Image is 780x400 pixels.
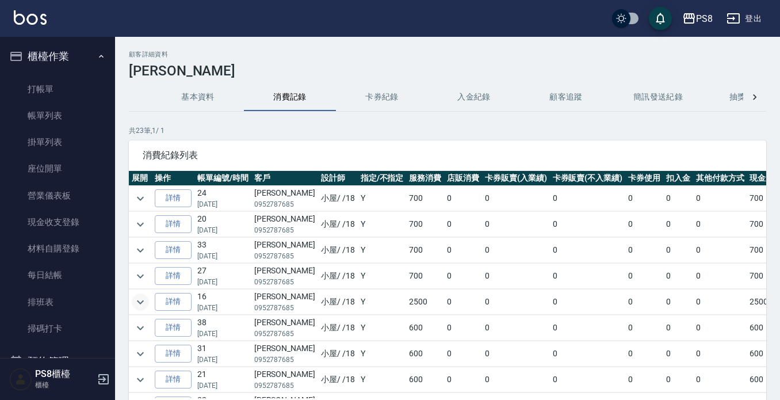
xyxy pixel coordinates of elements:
[155,319,192,337] a: 詳情
[155,371,192,388] a: 詳情
[693,264,747,289] td: 0
[663,367,693,393] td: 0
[693,315,747,341] td: 0
[693,289,747,315] td: 0
[428,83,520,111] button: 入金紀錄
[152,83,244,111] button: 基本資料
[358,171,407,186] th: 指定/不指定
[132,371,149,388] button: expand row
[406,238,444,263] td: 700
[129,171,152,186] th: 展開
[444,289,482,315] td: 0
[318,289,358,315] td: 小屋 / /18
[155,293,192,311] a: 詳情
[254,199,315,209] p: 0952787685
[406,212,444,237] td: 700
[358,186,407,211] td: Y
[132,216,149,233] button: expand row
[358,367,407,393] td: Y
[5,129,110,155] a: 掛單列表
[550,341,626,367] td: 0
[444,186,482,211] td: 0
[197,199,248,209] p: [DATE]
[693,341,747,367] td: 0
[625,212,663,237] td: 0
[254,329,315,339] p: 0952787685
[625,238,663,263] td: 0
[5,315,110,342] a: 掃碼打卡
[5,76,110,102] a: 打帳單
[318,315,358,341] td: 小屋 / /18
[194,264,251,289] td: 27
[444,238,482,263] td: 0
[358,315,407,341] td: Y
[132,294,149,311] button: expand row
[444,367,482,393] td: 0
[318,171,358,186] th: 設計師
[254,251,315,261] p: 0952787685
[132,319,149,337] button: expand row
[663,264,693,289] td: 0
[625,289,663,315] td: 0
[358,238,407,263] td: Y
[550,367,626,393] td: 0
[251,238,318,263] td: [PERSON_NAME]
[406,289,444,315] td: 2500
[693,367,747,393] td: 0
[129,51,766,58] h2: 顧客詳細資料
[155,241,192,259] a: 詳情
[663,212,693,237] td: 0
[5,155,110,182] a: 座位開單
[318,264,358,289] td: 小屋 / /18
[550,264,626,289] td: 0
[406,264,444,289] td: 700
[251,264,318,289] td: [PERSON_NAME]
[197,355,248,365] p: [DATE]
[197,380,248,391] p: [DATE]
[155,215,192,233] a: 詳情
[444,212,482,237] td: 0
[612,83,704,111] button: 簡訊發送紀錄
[194,186,251,211] td: 24
[132,345,149,363] button: expand row
[251,341,318,367] td: [PERSON_NAME]
[132,268,149,285] button: expand row
[482,186,550,211] td: 0
[663,289,693,315] td: 0
[482,289,550,315] td: 0
[254,225,315,235] p: 0952787685
[197,225,248,235] p: [DATE]
[194,212,251,237] td: 20
[194,315,251,341] td: 38
[251,315,318,341] td: [PERSON_NAME]
[693,186,747,211] td: 0
[678,7,717,31] button: PS8
[194,367,251,393] td: 21
[244,83,336,111] button: 消費記錄
[9,368,32,391] img: Person
[663,315,693,341] td: 0
[625,315,663,341] td: 0
[444,315,482,341] td: 0
[625,186,663,211] td: 0
[663,238,693,263] td: 0
[406,315,444,341] td: 600
[254,380,315,391] p: 0952787685
[194,289,251,315] td: 16
[5,235,110,262] a: 材料自購登錄
[318,186,358,211] td: 小屋 / /18
[693,238,747,263] td: 0
[129,125,766,136] p: 共 23 筆, 1 / 1
[358,264,407,289] td: Y
[197,303,248,313] p: [DATE]
[358,289,407,315] td: Y
[358,341,407,367] td: Y
[5,289,110,315] a: 排班表
[194,341,251,367] td: 31
[132,190,149,207] button: expand row
[129,63,766,79] h3: [PERSON_NAME]
[482,264,550,289] td: 0
[251,289,318,315] td: [PERSON_NAME]
[444,341,482,367] td: 0
[625,171,663,186] th: 卡券使用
